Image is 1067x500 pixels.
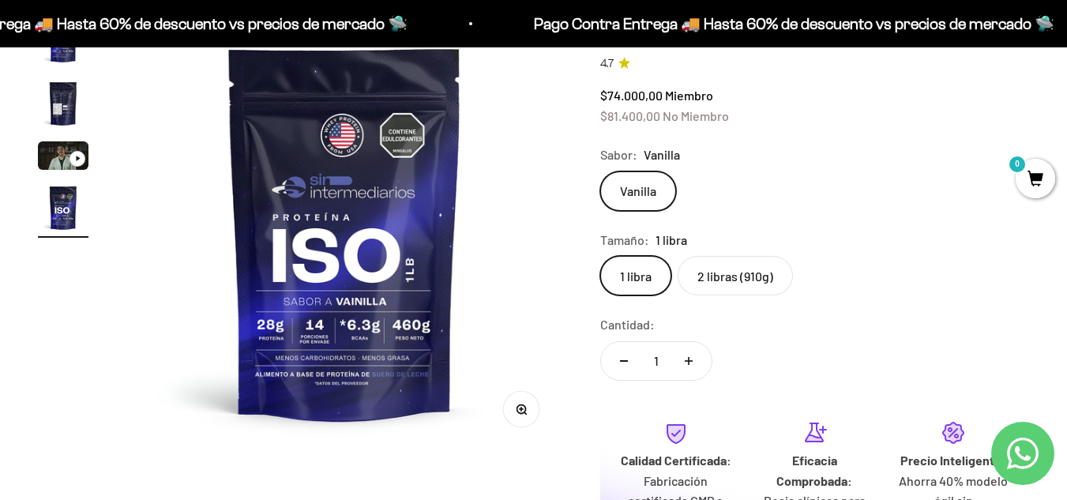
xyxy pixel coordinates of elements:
img: Proteína Aislada ISO - Vainilla [38,182,88,233]
div: Un video del producto [19,170,327,197]
p: Pago Contra Entrega 🚚 Hasta 60% de descuento vs precios de mercado 🛸 [532,11,1052,36]
span: 4.7 [600,55,614,73]
span: Enviar [258,237,325,264]
p: ¿Qué te haría sentir más seguro de comprar este producto? [19,25,327,62]
legend: Tamaño: [600,230,649,250]
button: Reducir cantidad [601,342,647,380]
div: Una promoción especial [19,138,327,166]
button: Ir al artículo 4 [38,182,88,238]
button: Ir al artículo 2 [38,78,88,133]
span: $74.000,00 [600,88,663,103]
strong: Precio Inteligente: [900,453,1006,468]
span: Vanilla [644,145,680,165]
strong: Eficacia Comprobada: [776,453,852,488]
div: Reseñas de otros clientes [19,107,327,134]
span: 1 libra [656,230,687,250]
button: Ir al artículo 3 [38,141,88,175]
img: Proteína Aislada ISO - Vainilla [127,15,563,451]
strong: Calidad Certificada: [621,453,731,468]
div: Más información sobre los ingredientes [19,75,327,103]
button: Enviar [257,237,327,264]
label: Cantidad: [600,314,655,335]
span: Miembro [665,88,713,103]
a: 0 [1016,171,1055,189]
mark: 0 [1008,155,1027,174]
span: No Miembro [663,108,729,123]
div: Un mejor precio [19,201,327,229]
button: Aumentar cantidad [666,342,712,380]
span: $81.400,00 [600,108,660,123]
legend: Sabor: [600,145,637,165]
a: 4.74.7 de 5.0 estrellas [600,55,1029,73]
img: Proteína Aislada ISO - Vainilla [38,78,88,129]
